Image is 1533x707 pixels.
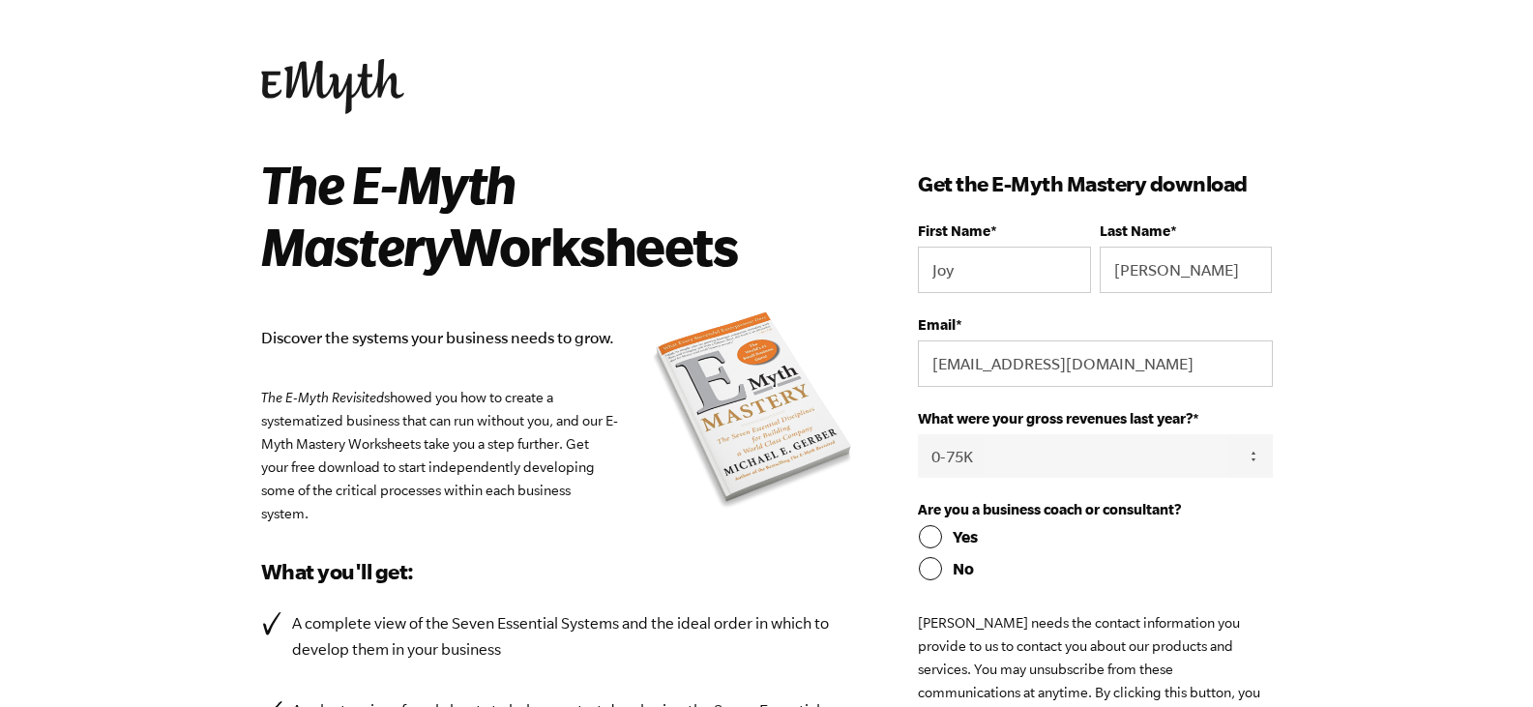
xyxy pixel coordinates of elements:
h3: What you'll get: [261,556,861,587]
span: Email [918,316,956,333]
img: EMyth [261,59,404,114]
p: Discover the systems your business needs to grow. [261,325,861,351]
i: The E-Myth Mastery [261,154,516,276]
img: emyth mastery book summary [647,308,860,516]
iframe: Chat Widget [1436,614,1533,707]
span: Are you a business coach or consultant? [918,501,1181,517]
span: What were your gross revenues last year? [918,410,1193,427]
em: The E-Myth Revisited [261,390,384,405]
p: showed you how to create a systematized business that can run without you, and our E-Myth Mastery... [261,386,861,525]
h2: Worksheets [261,153,833,277]
p: A complete view of the Seven Essential Systems and the ideal order in which to develop them in yo... [292,610,861,663]
span: First Name [918,222,990,239]
h3: Get the E-Myth Mastery download [918,168,1272,199]
span: Last Name [1100,222,1170,239]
